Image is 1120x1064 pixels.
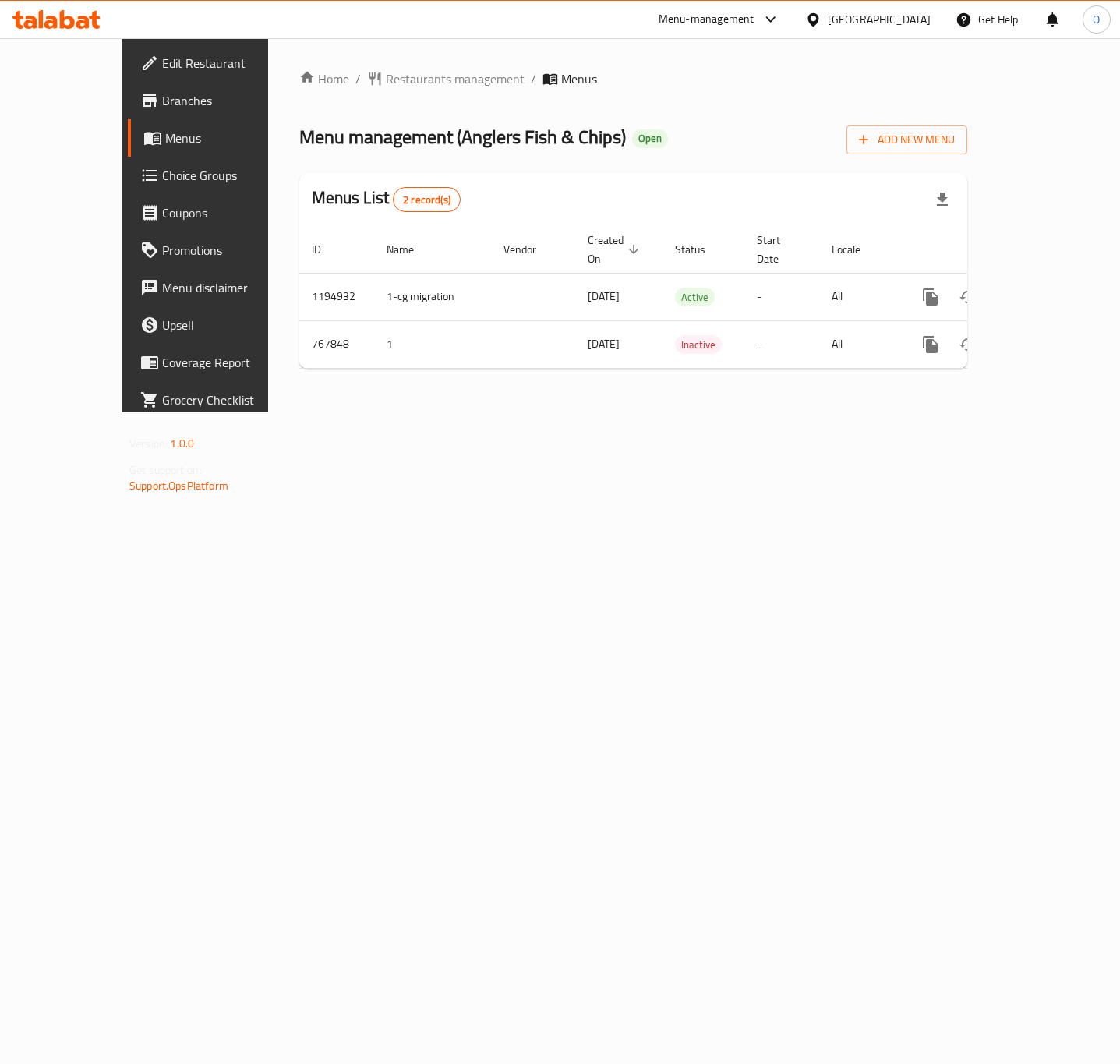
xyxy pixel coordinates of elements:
span: Edit Restaurant [162,54,296,72]
a: Menu disclaimer [128,269,309,306]
a: Promotions [128,232,309,269]
span: Menu disclaimer [162,278,296,297]
td: 1 [374,320,491,368]
nav: breadcrumb [299,69,967,88]
span: Promotions [162,241,296,260]
button: Add New Menu [846,125,967,154]
span: [DATE] [588,286,620,306]
div: Total records count [393,187,461,212]
li: / [355,69,361,88]
td: 1194932 [299,273,374,320]
div: Open [632,129,668,148]
span: Upsell [162,316,296,334]
button: Change Status [949,326,987,363]
span: Menus [165,129,296,147]
button: more [912,278,949,316]
span: Menus [561,69,597,88]
td: 1-cg migration [374,273,491,320]
button: more [912,326,949,363]
span: Inactive [675,336,722,354]
span: 2 record(s) [394,193,460,207]
h2: Menus List [312,186,461,212]
span: Created On [588,231,644,268]
div: Export file [924,181,961,218]
span: [DATE] [588,334,620,354]
span: Choice Groups [162,166,296,185]
span: Add New Menu [859,130,955,150]
div: Menu-management [659,10,754,29]
span: Active [675,288,715,306]
a: Coupons [128,194,309,232]
span: ID [312,240,341,259]
span: 1.0.0 [170,433,194,454]
th: Actions [899,226,1074,274]
a: Menus [128,119,309,157]
table: enhanced table [299,226,1074,369]
span: Branches [162,91,296,110]
a: Edit Restaurant [128,44,309,82]
a: Branches [128,82,309,119]
span: Coverage Report [162,353,296,372]
button: Change Status [949,278,987,316]
li: / [531,69,536,88]
span: Grocery Checklist [162,391,296,409]
span: Open [632,132,668,145]
a: Restaurants management [367,69,525,88]
span: Coupons [162,203,296,222]
span: Version: [129,433,168,454]
a: Home [299,69,349,88]
td: - [744,320,819,368]
span: O [1093,11,1100,28]
td: All [819,273,899,320]
span: Status [675,240,726,259]
span: Start Date [757,231,800,268]
a: Coverage Report [128,344,309,381]
a: Grocery Checklist [128,381,309,419]
a: Choice Groups [128,157,309,194]
td: All [819,320,899,368]
span: Locale [832,240,881,259]
a: Support.OpsPlatform [129,475,228,496]
div: Inactive [675,335,722,354]
span: Name [387,240,434,259]
span: Restaurants management [386,69,525,88]
a: Upsell [128,306,309,344]
span: Menu management ( Anglers Fish & Chips ) [299,119,626,154]
span: Vendor [503,240,556,259]
td: - [744,273,819,320]
div: [GEOGRAPHIC_DATA] [828,11,931,28]
td: 767848 [299,320,374,368]
span: Get support on: [129,460,201,480]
